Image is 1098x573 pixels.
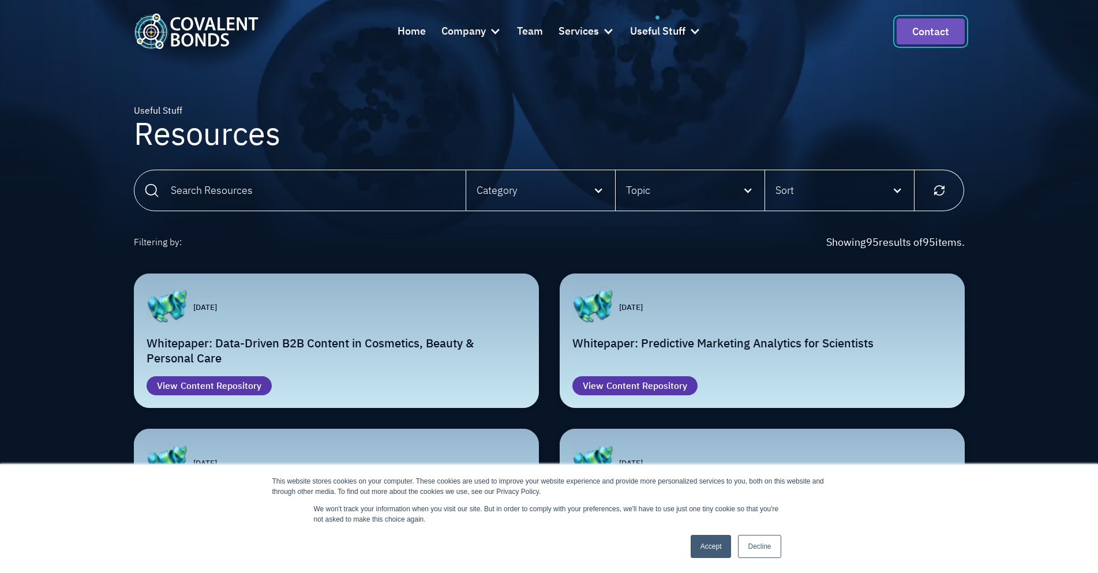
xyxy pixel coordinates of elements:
[583,379,604,393] div: View
[181,379,261,393] div: Content Repository
[616,170,765,211] div: Topic
[134,13,258,48] img: Covalent Bonds White / Teal Logo
[517,16,543,47] a: Team
[134,118,280,149] h1: Resources
[630,16,701,47] div: Useful Stuff
[630,23,685,40] div: Useful Stuff
[765,170,914,211] div: Sort
[477,182,518,198] div: Category
[147,336,526,366] h2: Whitepaper: Data-Driven B2B Content in Cosmetics, Beauty & Personal Care
[619,301,643,313] p: [DATE]
[517,23,543,40] div: Team
[193,457,217,469] p: [DATE]
[134,232,182,253] div: Filtering by:
[157,379,178,393] div: View
[272,476,826,497] div: This website stores cookies on your computer. These cookies are used to improve your website expe...
[606,379,687,393] div: Content Repository
[398,23,426,40] div: Home
[560,274,965,409] a: [DATE]Whitepaper: Predictive Marketing Analytics for ScientistsViewContent Repository
[559,23,599,40] div: Services
[826,234,965,250] div: Showing results of items.
[134,104,280,118] div: Useful Stuff
[441,23,486,40] div: Company
[398,16,426,47] a: Home
[626,182,650,198] div: Topic
[572,336,951,351] h2: Whitepaper: Predictive Marketing Analytics for Scientists
[560,429,965,548] a: [DATE]Whitepaper: Scientific B2B Content That ConvertsViewContent Repository
[866,235,879,249] span: 95
[134,13,258,48] a: home
[897,18,965,44] a: contact
[134,274,539,409] a: [DATE]Whitepaper: Data-Driven B2B Content in Cosmetics, Beauty & Personal CareViewContent Repository
[134,170,466,211] input: Search Resources
[923,235,935,249] span: 95
[134,429,539,548] a: [DATE]Whitepaper: Know Your Audience, Grow Your BusinessViewContent Repository
[559,16,614,47] div: Services
[619,457,643,469] p: [DATE]
[193,301,217,313] p: [DATE]
[775,182,794,198] div: Sort
[466,170,615,211] div: Category
[738,535,781,558] a: Decline
[441,16,501,47] div: Company
[314,504,785,525] p: We won't track your information when you visit our site. But in order to comply with your prefere...
[691,535,732,558] a: Accept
